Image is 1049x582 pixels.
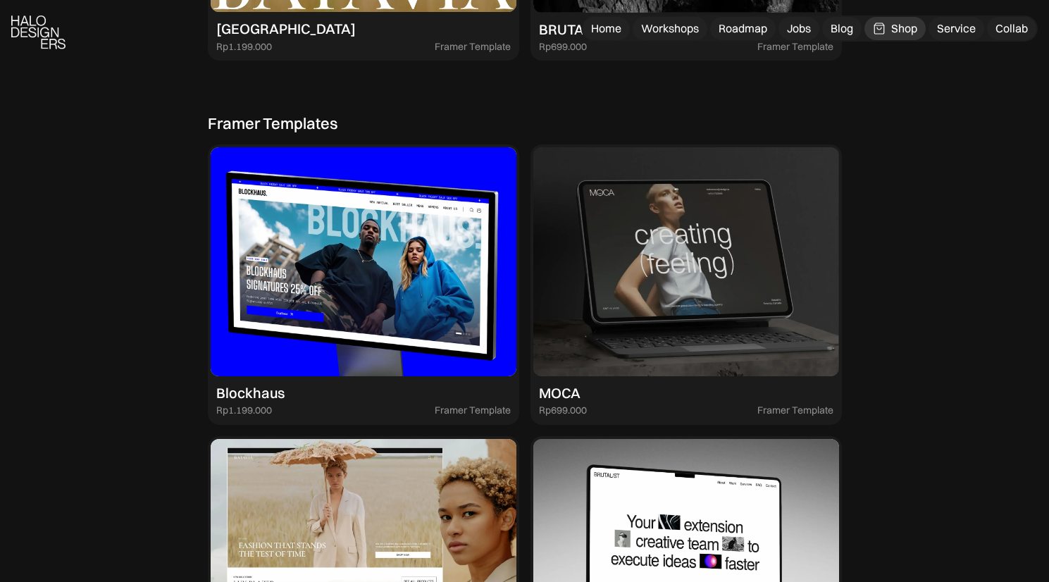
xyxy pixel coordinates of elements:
[929,17,984,40] a: Service
[937,21,976,36] div: Service
[891,21,917,36] div: Shop
[822,17,862,40] a: Blog
[633,17,707,40] a: Workshops
[591,21,621,36] div: Home
[539,404,587,416] div: Rp699.000
[787,21,811,36] div: Jobs
[641,21,699,36] div: Workshops
[864,17,926,40] a: Shop
[539,21,613,38] div: BRUTAL/ST
[987,17,1036,40] a: Collab
[216,41,272,53] div: Rp1.199.000
[583,17,630,40] a: Home
[778,17,819,40] a: Jobs
[216,20,356,37] div: [GEOGRAPHIC_DATA]
[831,21,853,36] div: Blog
[216,385,285,402] div: Blockhaus
[757,404,833,416] div: Framer Template
[208,144,519,425] a: BlockhausRp1.199.000Framer Template
[995,21,1028,36] div: Collab
[208,114,338,132] div: Framer Templates
[216,404,272,416] div: Rp1.199.000
[757,41,833,53] div: Framer Template
[539,41,587,53] div: Rp699.000
[539,385,581,402] div: MOCA
[710,17,776,40] a: Roadmap
[435,41,511,53] div: Framer Template
[530,144,842,425] a: MOCARp699.000Framer Template
[719,21,767,36] div: Roadmap
[435,404,511,416] div: Framer Template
